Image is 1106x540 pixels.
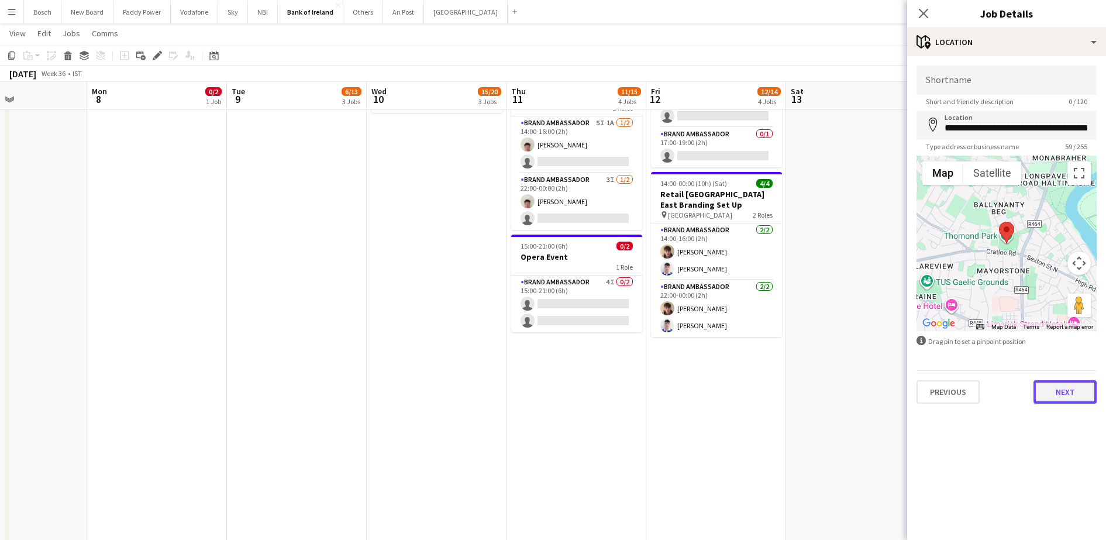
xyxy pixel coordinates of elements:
[649,92,660,106] span: 12
[370,92,387,106] span: 10
[991,323,1016,331] button: Map Data
[919,316,958,331] a: Open this area in Google Maps (opens a new window)
[37,28,51,39] span: Edit
[963,161,1021,185] button: Show satellite imagery
[1023,324,1039,330] a: Terms
[511,252,642,262] h3: Opera Event
[342,97,361,106] div: 3 Jobs
[907,6,1106,21] h3: Job Details
[651,86,660,97] span: Fri
[383,1,424,23] button: An Post
[976,323,984,331] button: Keyboard shortcuts
[1059,97,1097,106] span: 0 / 120
[478,87,501,96] span: 15/20
[660,179,727,188] span: 14:00-00:00 (10h) (Sat)
[92,28,118,39] span: Comms
[756,179,773,188] span: 4/4
[278,1,343,23] button: Bank of Ireland
[24,1,61,23] button: Bosch
[61,1,113,23] button: New Board
[651,189,782,210] h3: Retail [GEOGRAPHIC_DATA] East Branding Set Up
[206,97,221,106] div: 1 Job
[511,276,642,332] app-card-role: Brand Ambassador4I0/215:00-21:00 (6h)
[511,235,642,332] app-job-card: 15:00-21:00 (6h)0/2Opera Event1 RoleBrand Ambassador4I0/215:00-21:00 (6h)
[478,97,501,106] div: 3 Jobs
[651,172,782,337] app-job-card: 14:00-00:00 (10h) (Sat)4/4Retail [GEOGRAPHIC_DATA] East Branding Set Up [GEOGRAPHIC_DATA]2 RolesB...
[917,142,1028,151] span: Type address or business name
[218,1,248,23] button: Sky
[248,1,278,23] button: NBI
[92,86,107,97] span: Mon
[521,242,568,250] span: 15:00-21:00 (6h)
[511,65,642,230] app-job-card: 14:00-00:00 (10h) (Fri)2/4Retail [GEOGRAPHIC_DATA] RRMP Branding Set Up2 RolesBrand Ambassador5I1...
[758,97,780,106] div: 4 Jobs
[90,92,107,106] span: 8
[651,223,782,280] app-card-role: Brand Ambassador2/214:00-16:00 (2h)[PERSON_NAME][PERSON_NAME]
[907,28,1106,56] div: Location
[63,28,80,39] span: Jobs
[205,87,222,96] span: 0/2
[618,97,640,106] div: 4 Jobs
[33,26,56,41] a: Edit
[9,28,26,39] span: View
[753,211,773,219] span: 2 Roles
[511,86,526,97] span: Thu
[651,128,782,167] app-card-role: Brand Ambassador0/117:00-19:00 (2h)
[651,280,782,337] app-card-role: Brand Ambassador2/222:00-00:00 (2h)[PERSON_NAME][PERSON_NAME]
[917,336,1097,347] div: Drag pin to set a pinpoint position
[87,26,123,41] a: Comms
[616,263,633,271] span: 1 Role
[1067,294,1091,317] button: Drag Pegman onto the map to open Street View
[791,86,804,97] span: Sat
[1067,161,1091,185] button: Toggle fullscreen view
[342,87,361,96] span: 6/13
[1067,252,1091,275] button: Map camera controls
[757,87,781,96] span: 12/14
[73,69,82,78] div: IST
[511,173,642,230] app-card-role: Brand Ambassador3I1/222:00-00:00 (2h)[PERSON_NAME]
[616,242,633,250] span: 0/2
[1056,142,1097,151] span: 59 / 255
[58,26,85,41] a: Jobs
[424,1,508,23] button: [GEOGRAPHIC_DATA]
[917,380,980,404] button: Previous
[789,92,804,106] span: 13
[343,1,383,23] button: Others
[39,69,68,78] span: Week 36
[1033,380,1097,404] button: Next
[371,86,387,97] span: Wed
[113,1,171,23] button: Paddy Power
[1046,324,1093,330] a: Report a map error
[618,87,641,96] span: 11/15
[511,116,642,173] app-card-role: Brand Ambassador5I1A1/214:00-16:00 (2h)[PERSON_NAME]
[230,92,245,106] span: 9
[509,92,526,106] span: 11
[922,161,963,185] button: Show street map
[9,68,36,80] div: [DATE]
[919,316,958,331] img: Google
[171,1,218,23] button: Vodafone
[232,86,245,97] span: Tue
[5,26,30,41] a: View
[668,211,732,219] span: [GEOGRAPHIC_DATA]
[917,97,1023,106] span: Short and friendly description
